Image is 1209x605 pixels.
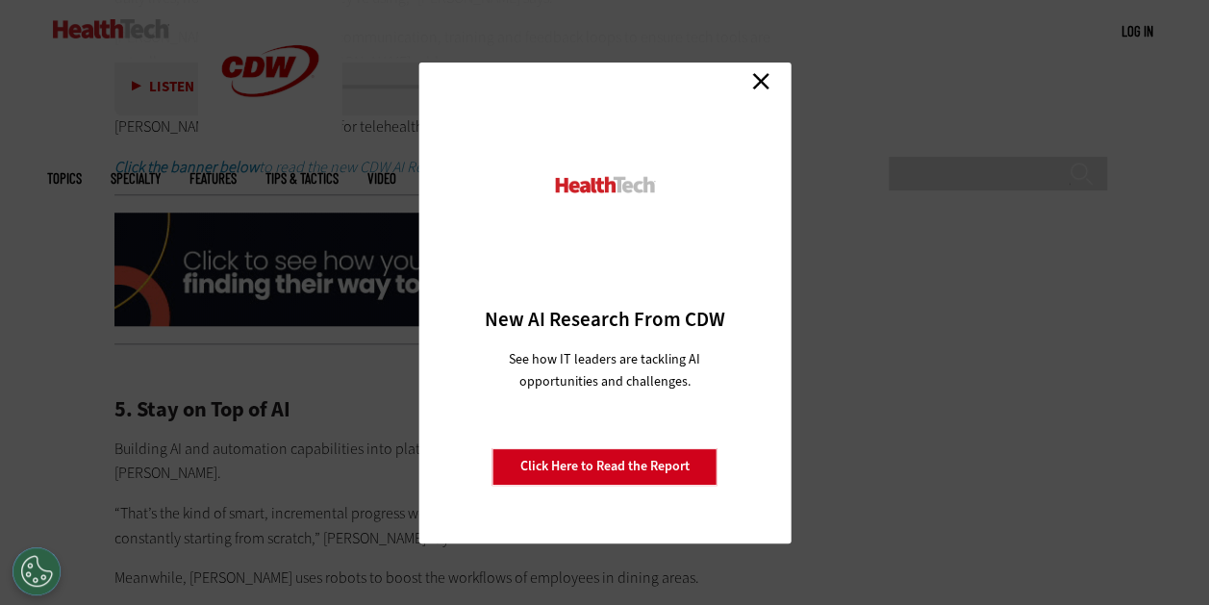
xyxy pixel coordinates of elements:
img: HealthTech_0.png [552,175,657,195]
h3: New AI Research From CDW [452,306,757,333]
a: Click Here to Read the Report [492,448,718,485]
a: Close [746,67,775,96]
button: Open Preferences [13,547,61,595]
p: See how IT leaders are tackling AI opportunities and challenges. [486,348,723,392]
div: Cookies Settings [13,547,61,595]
